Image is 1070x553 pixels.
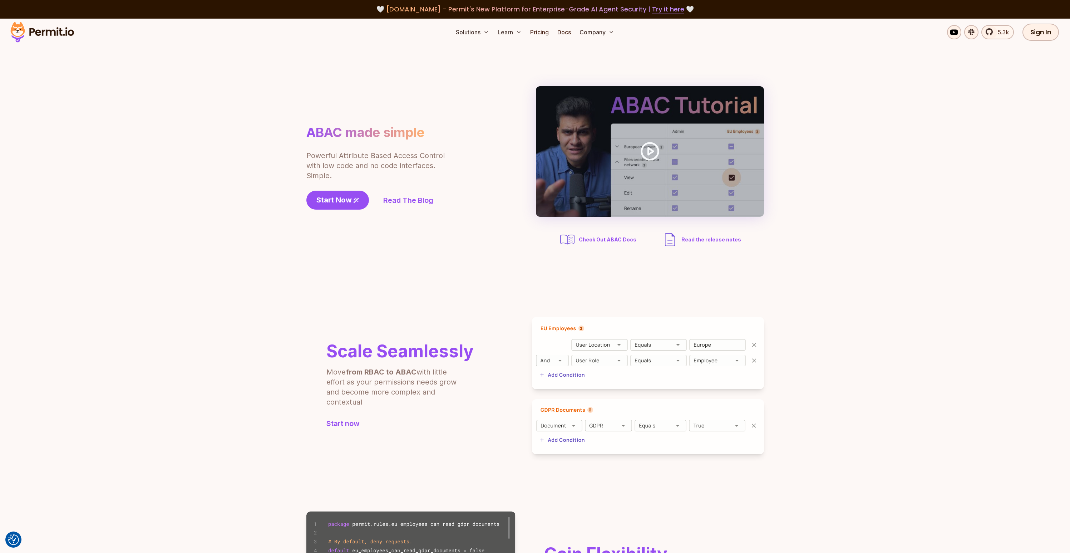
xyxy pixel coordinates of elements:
span: Check Out ABAC Docs [579,236,636,243]
img: Permit logo [7,20,77,44]
span: Start Now [316,195,352,205]
button: Company [577,25,617,39]
img: description [661,231,679,248]
a: Try it here [652,5,684,14]
a: Start now [326,419,474,429]
a: Read the release notes [661,231,741,248]
a: Start Now [306,191,369,210]
a: Docs [554,25,574,39]
a: Pricing [527,25,552,39]
img: abac docs [559,231,576,248]
button: Learn [495,25,524,39]
button: Consent Preferences [8,534,19,545]
span: [DOMAIN_NAME] - Permit's New Platform for Enterprise-Grade AI Agent Security | [386,5,684,14]
p: Move with little effort as your permissions needs grow and become more complex and contextual [326,367,466,407]
div: 🤍 🤍 [17,4,1053,14]
b: from RBAC to ABAC [346,368,416,376]
img: Revisit consent button [8,534,19,545]
a: Read The Blog [383,195,433,205]
a: Check Out ABAC Docs [559,231,638,248]
a: Sign In [1022,24,1059,41]
span: 5.3k [993,28,1009,36]
button: Solutions [453,25,492,39]
span: Read the release notes [681,236,741,243]
h1: ABAC made simple [306,124,424,141]
h2: Scale Seamlessly [326,343,474,360]
a: 5.3k [981,25,1014,39]
p: Powerful Attribute Based Access Control with low code and no code interfaces. Simple. [306,151,446,181]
